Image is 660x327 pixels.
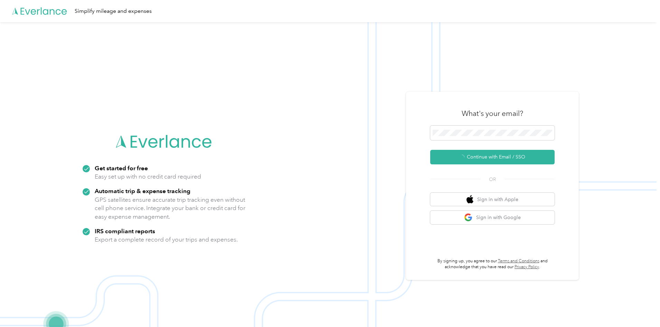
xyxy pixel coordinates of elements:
p: Export a complete record of your trips and expenses. [95,235,238,244]
span: OR [480,176,505,183]
button: google logoSign in with Google [430,211,555,224]
img: google logo [464,213,473,222]
div: Simplify mileage and expenses [75,7,152,16]
p: By signing up, you agree to our and acknowledge that you have read our . [430,258,555,270]
img: apple logo [466,195,473,204]
h3: What's your email? [462,109,523,118]
p: GPS satellites ensure accurate trip tracking even without cell phone service. Integrate your bank... [95,196,246,221]
strong: Get started for free [95,164,148,172]
p: Easy set up with no credit card required [95,172,201,181]
button: Continue with Email / SSO [430,150,555,164]
a: Terms and Conditions [498,258,539,264]
strong: IRS compliant reports [95,227,155,235]
button: apple logoSign in with Apple [430,193,555,206]
a: Privacy Policy [515,264,539,270]
strong: Automatic trip & expense tracking [95,187,190,194]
